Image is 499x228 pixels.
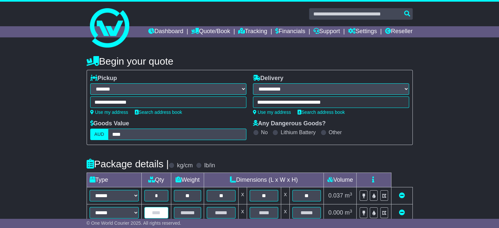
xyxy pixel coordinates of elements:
a: Remove this item [399,209,405,216]
label: Delivery [253,75,283,82]
td: Weight [171,173,204,187]
td: x [281,204,290,221]
a: Search address book [298,110,345,115]
label: No [261,129,268,135]
span: 0.000 [328,209,343,216]
td: Qty [141,173,171,187]
a: Dashboard [148,26,183,37]
h4: Package details | [87,158,169,169]
a: Search address book [135,110,182,115]
label: kg/cm [177,162,193,169]
label: AUD [90,129,109,140]
label: lb/in [204,162,215,169]
a: Reseller [385,26,412,37]
a: Quote/Book [191,26,230,37]
label: Pickup [90,75,117,82]
td: Dimensions (L x W x H) [204,173,324,187]
td: Volume [324,173,357,187]
label: Lithium Battery [281,129,316,135]
sup: 3 [350,192,352,197]
span: m [345,192,352,199]
td: Type [87,173,141,187]
a: Tracking [238,26,267,37]
a: Settings [348,26,377,37]
sup: 3 [350,209,352,214]
a: Financials [275,26,305,37]
label: Goods Value [90,120,129,127]
label: Any Dangerous Goods? [253,120,326,127]
a: Use my address [253,110,291,115]
a: Support [313,26,340,37]
td: x [238,204,247,221]
span: 0.037 [328,192,343,199]
a: Remove this item [399,192,405,199]
td: x [238,187,247,204]
label: Other [329,129,342,135]
span: © One World Courier 2025. All rights reserved. [87,220,181,226]
td: x [281,187,290,204]
a: Use my address [90,110,128,115]
span: m [345,209,352,216]
h4: Begin your quote [87,56,413,67]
